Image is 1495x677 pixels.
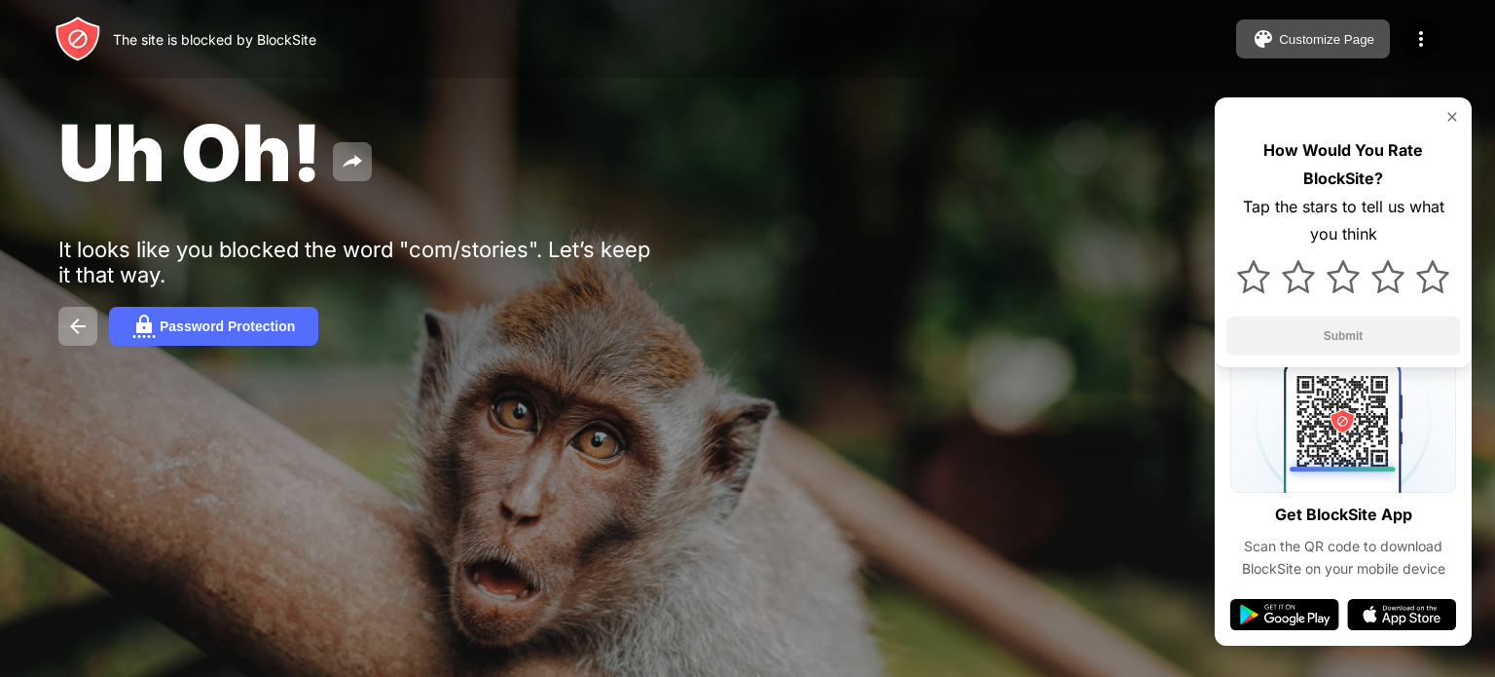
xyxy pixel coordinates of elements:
[1230,599,1339,630] img: google-play.svg
[1282,260,1315,293] img: star.svg
[132,315,156,338] img: password.svg
[55,16,101,62] img: header-logo.svg
[1416,260,1449,293] img: star.svg
[160,319,295,334] div: Password Protection
[113,31,316,48] div: The site is blocked by BlockSite
[1409,27,1433,51] img: menu-icon.svg
[1275,501,1412,529] div: Get BlockSite App
[1226,317,1460,356] button: Submit
[1230,536,1456,580] div: Scan the QR code to download BlockSite on your mobile device
[1347,599,1456,630] img: app-store.svg
[1252,27,1275,51] img: pallet.svg
[1279,32,1374,47] div: Customize Page
[1444,109,1460,125] img: rate-us-close.svg
[1327,260,1360,293] img: star.svg
[58,105,321,200] span: Uh Oh!
[58,237,660,287] div: It looks like you blocked the word "com/stories". Let’s keep it that way.
[1237,260,1270,293] img: star.svg
[109,307,318,346] button: Password Protection
[1226,136,1460,193] div: How Would You Rate BlockSite?
[1236,19,1390,58] button: Customize Page
[341,150,364,173] img: share.svg
[1226,193,1460,249] div: Tap the stars to tell us what you think
[1371,260,1404,293] img: star.svg
[66,315,90,338] img: back.svg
